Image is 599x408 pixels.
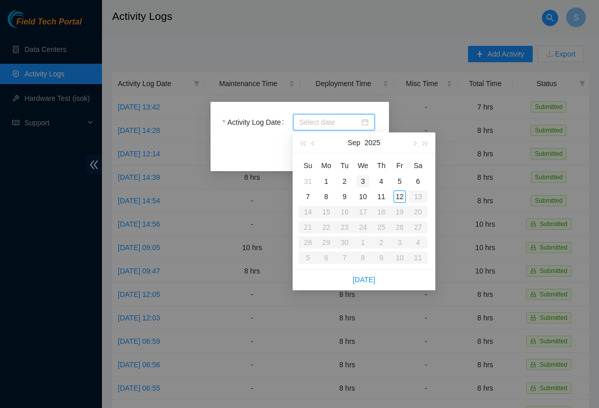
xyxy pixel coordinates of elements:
[320,191,332,203] div: 8
[394,175,406,187] div: 5
[353,276,375,284] a: [DATE]
[320,175,332,187] div: 1
[354,189,372,204] td: 2025-09-10
[372,157,390,174] th: Th
[390,174,409,189] td: 2025-09-05
[409,174,427,189] td: 2025-09-06
[357,175,369,187] div: 3
[354,174,372,189] td: 2025-09-03
[394,191,406,203] div: 12
[364,132,380,153] button: 2025
[348,132,360,153] button: Sep
[375,191,387,203] div: 11
[299,189,317,204] td: 2025-09-07
[338,175,351,187] div: 2
[412,175,424,187] div: 6
[299,117,359,128] input: Activity Log Date
[299,157,317,174] th: Su
[390,157,409,174] th: Fr
[299,174,317,189] td: 2025-08-31
[335,157,354,174] th: Tu
[390,189,409,204] td: 2025-09-12
[302,175,314,187] div: 31
[372,174,390,189] td: 2025-09-04
[317,174,335,189] td: 2025-09-01
[338,191,351,203] div: 9
[302,191,314,203] div: 7
[354,157,372,174] th: We
[409,157,427,174] th: Sa
[317,189,335,204] td: 2025-09-08
[357,191,369,203] div: 10
[372,189,390,204] td: 2025-09-11
[375,175,387,187] div: 4
[317,157,335,174] th: Mo
[223,114,288,130] label: Activity Log Date
[335,174,354,189] td: 2025-09-02
[335,189,354,204] td: 2025-09-09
